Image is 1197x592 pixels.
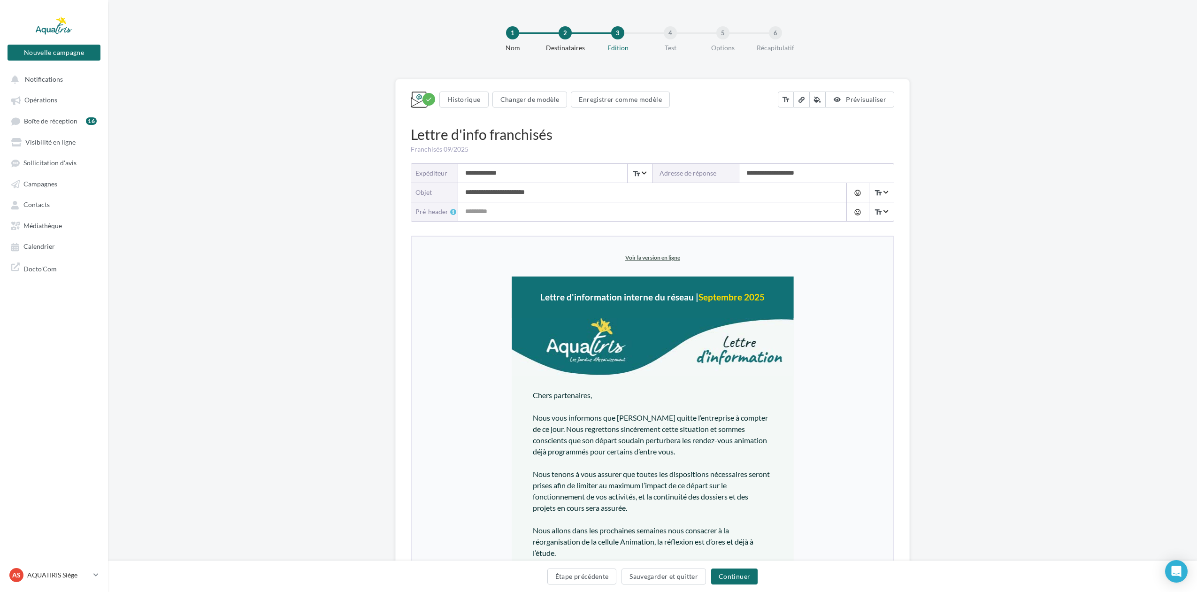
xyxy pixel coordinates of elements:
[559,26,572,39] div: 2
[411,124,894,145] div: Lettre d'info franchisés
[6,175,102,192] a: Campagnes
[854,189,861,197] i: tag_faces
[745,43,806,53] div: Récapitulatif
[506,26,519,39] div: 1
[652,164,739,183] label: Adresse de réponse
[23,262,57,273] span: Docto'Com
[411,145,894,154] div: Franchisés 09/2025
[12,570,21,580] span: AS
[415,169,451,178] div: Expéditeur
[23,201,50,209] span: Contacts
[782,95,790,104] i: text_fields
[716,26,729,39] div: 5
[25,75,63,83] span: Notifications
[693,43,753,53] div: Options
[24,117,77,125] span: Boîte de réception
[846,202,868,221] button: tag_faces
[874,208,882,217] i: text_fields
[86,117,97,125] div: 16
[571,92,669,108] button: Enregistrer comme modèle
[492,92,568,108] button: Changer de modèle
[627,164,652,183] span: Select box activate
[415,207,458,216] div: Pré-header
[27,570,90,580] p: AQUATIRIS Siège
[535,43,595,53] div: Destinataires
[8,45,100,61] button: Nouvelle campagne
[6,70,99,87] button: Notifications
[6,112,102,130] a: Boîte de réception16
[425,96,432,103] i: check
[23,180,57,188] span: Campagnes
[1165,560,1188,583] div: Open Intercom Messenger
[664,26,677,39] div: 4
[6,154,102,171] a: Sollicitation d'avis
[869,183,893,202] span: Select box activate
[622,569,706,584] button: Sauvegarder et quitter
[854,208,861,216] i: tag_faces
[23,222,62,230] span: Médiathèque
[6,238,102,254] a: Calendrier
[23,159,77,167] span: Sollicitation d'avis
[846,95,886,103] span: Prévisualiser
[6,217,102,234] a: Médiathèque
[6,91,102,108] a: Opérations
[869,202,893,221] span: Select box activate
[25,138,76,146] span: Visibilité en ligne
[826,92,894,108] button: Prévisualiser
[6,259,102,277] a: Docto'Com
[483,43,543,53] div: Nom
[6,196,102,213] a: Contacts
[640,43,700,53] div: Test
[24,96,57,104] span: Opérations
[632,169,641,178] i: text_fields
[769,26,782,39] div: 6
[874,188,882,198] i: text_fields
[588,43,648,53] div: Edition
[846,183,868,202] button: tag_faces
[23,243,55,251] span: Calendrier
[711,569,758,584] button: Continuer
[422,93,435,106] div: Modifications enregistrées
[8,566,100,584] a: AS AQUATIRIS Siège
[415,188,451,197] div: objet
[778,92,794,108] button: text_fields
[6,133,102,150] a: Visibilité en ligne
[547,569,617,584] button: Étape précédente
[439,92,489,108] button: Historique
[611,26,624,39] div: 3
